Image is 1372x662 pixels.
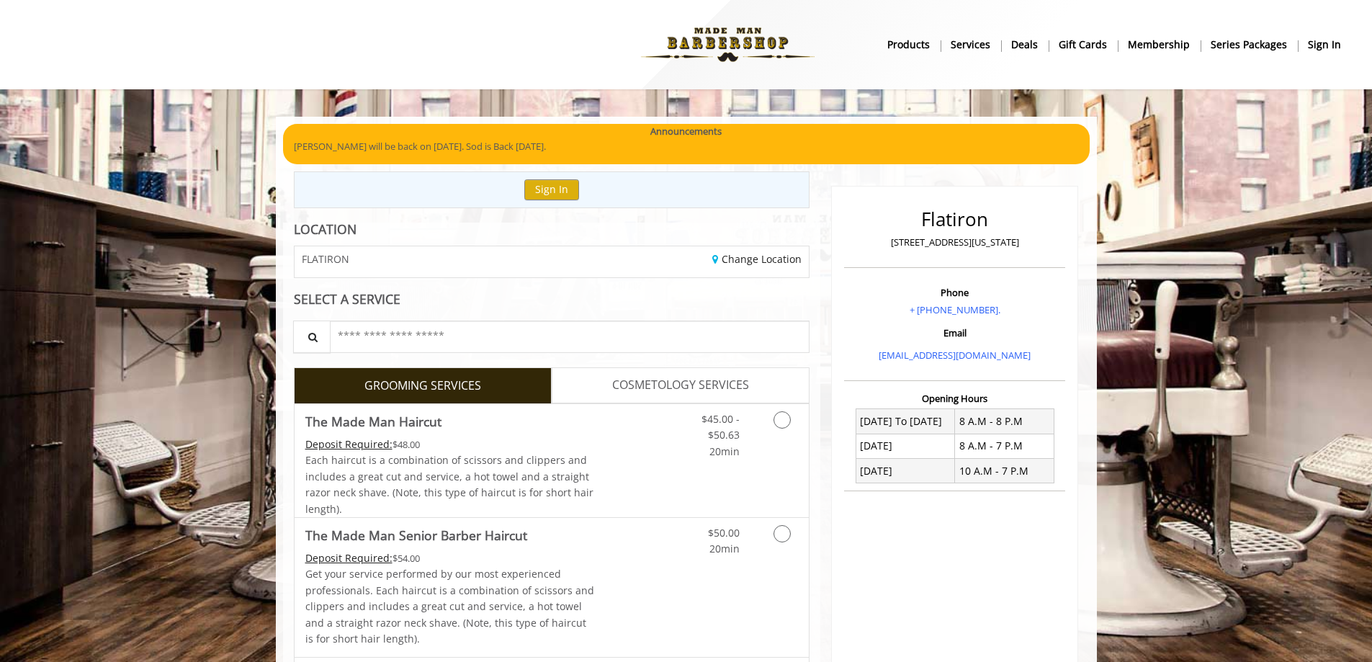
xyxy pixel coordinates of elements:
[1308,37,1341,53] b: sign in
[879,349,1031,362] a: [EMAIL_ADDRESS][DOMAIN_NAME]
[294,292,810,306] div: SELECT A SERVICE
[1118,34,1201,55] a: MembershipMembership
[294,220,357,238] b: LOCATION
[844,393,1065,403] h3: Opening Hours
[364,377,481,395] span: GROOMING SERVICES
[848,287,1062,298] h3: Phone
[650,124,722,139] b: Announcements
[305,453,593,515] span: Each haircut is a combination of scissors and clippers and includes a great cut and service, a ho...
[708,526,740,540] span: $50.00
[305,411,441,431] b: The Made Man Haircut
[305,437,595,452] div: $48.00
[305,566,595,647] p: Get your service performed by our most experienced professionals. Each haircut is a combination o...
[701,412,740,442] span: $45.00 - $50.63
[1049,34,1118,55] a: Gift cardsgift cards
[955,459,1054,483] td: 10 A.M - 7 P.M
[524,179,579,200] button: Sign In
[1128,37,1190,53] b: Membership
[910,303,1000,316] a: + [PHONE_NUMBER].
[709,542,740,555] span: 20min
[877,34,941,55] a: Productsproducts
[305,525,527,545] b: The Made Man Senior Barber Haircut
[1011,37,1038,53] b: Deals
[302,254,349,264] span: FLATIRON
[887,37,930,53] b: products
[1211,37,1287,53] b: Series packages
[305,437,393,451] span: This service needs some Advance to be paid before we block your appointment
[848,209,1062,230] h2: Flatiron
[955,434,1054,458] td: 8 A.M - 7 P.M
[941,34,1001,55] a: ServicesServices
[955,409,1054,434] td: 8 A.M - 8 P.M
[1001,34,1049,55] a: DealsDeals
[305,550,595,566] div: $54.00
[848,235,1062,250] p: [STREET_ADDRESS][US_STATE]
[848,328,1062,338] h3: Email
[951,37,990,53] b: Services
[1059,37,1107,53] b: gift cards
[629,5,827,84] img: Made Man Barbershop logo
[856,459,955,483] td: [DATE]
[856,434,955,458] td: [DATE]
[293,321,331,353] button: Service Search
[305,551,393,565] span: This service needs some Advance to be paid before we block your appointment
[856,409,955,434] td: [DATE] To [DATE]
[1201,34,1298,55] a: Series packagesSeries packages
[712,252,802,266] a: Change Location
[1298,34,1351,55] a: sign insign in
[612,376,749,395] span: COSMETOLOGY SERVICES
[709,444,740,458] span: 20min
[294,139,1079,154] p: [PERSON_NAME] will be back on [DATE]. Sod is Back [DATE].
